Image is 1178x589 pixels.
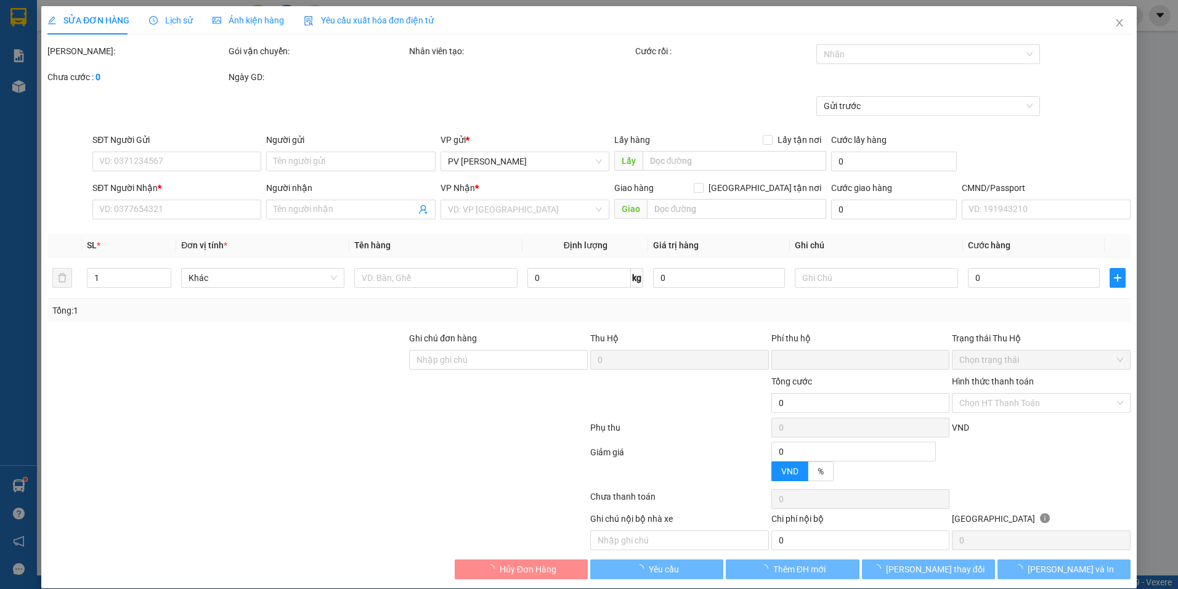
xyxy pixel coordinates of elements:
[781,466,798,476] span: VND
[117,55,174,65] span: 06:48:32 [DATE]
[818,466,824,476] span: %
[52,304,455,317] div: Tổng: 1
[43,74,143,83] strong: BIÊN NHẬN GỬI HÀNG HOÁ
[631,268,643,288] span: kg
[181,240,227,250] span: Đơn vị tính
[614,183,654,193] span: Giao hàng
[1110,273,1125,283] span: plus
[771,512,950,530] div: Chi phí nội bộ
[614,151,643,171] span: Lấy
[773,563,826,576] span: Thêm ĐH mới
[441,133,609,147] div: VP gửi
[266,133,435,147] div: Người gửi
[47,15,129,25] span: SỬA ĐƠN HÀNG
[1014,564,1028,573] span: loading
[500,563,556,576] span: Hủy Đơn Hàng
[354,240,391,250] span: Tên hàng
[790,234,963,258] th: Ghi chú
[455,559,588,579] button: Hủy Đơn Hàng
[149,16,158,25] span: clock-circle
[997,559,1131,579] button: [PERSON_NAME] và In
[590,333,619,343] span: Thu Hộ
[47,44,226,58] div: [PERSON_NAME]:
[589,490,770,511] div: Chưa thanh toán
[589,421,770,442] div: Phụ thu
[354,268,518,288] input: VD: Bàn, Ghế
[1028,563,1114,576] span: [PERSON_NAME] và In
[831,183,892,193] label: Cước giao hàng
[590,559,723,579] button: Yêu cầu
[590,530,769,550] input: Nhập ghi chú
[771,331,950,350] div: Phí thu hộ
[614,135,650,145] span: Lấy hàng
[266,181,435,195] div: Người nhận
[649,563,679,576] span: Yêu cầu
[87,240,97,250] span: SL
[643,151,827,171] input: Dọc đường
[304,16,314,26] img: icon
[486,564,500,573] span: loading
[831,200,957,219] input: Cước giao hàng
[409,350,588,370] input: Ghi chú đơn hàng
[952,331,1131,345] div: Trạng thái Thu Hộ
[590,512,769,530] div: Ghi chú nội bộ nhà xe
[94,86,114,104] span: Nơi nhận:
[653,240,699,250] span: Giá trị hàng
[1110,268,1126,288] button: plus
[213,16,221,25] span: picture
[1040,513,1050,523] span: info-circle
[614,199,647,219] span: Giao
[831,152,957,171] input: Cước lấy hàng
[32,20,100,66] strong: CÔNG TY TNHH [GEOGRAPHIC_DATA] 214 QL13 - P.26 - Q.BÌNH THẠNH - TP HCM 1900888606
[441,183,475,193] span: VP Nhận
[47,16,56,25] span: edit
[1115,18,1124,28] span: close
[95,72,100,82] b: 0
[952,512,1131,530] div: [GEOGRAPHIC_DATA]
[872,564,886,573] span: loading
[149,15,193,25] span: Lịch sử
[831,135,887,145] label: Cước lấy hàng
[726,559,859,579] button: Thêm ĐH mới
[229,44,407,58] div: Gói vận chuyển:
[704,181,826,195] span: [GEOGRAPHIC_DATA] tận nơi
[123,46,174,55] span: ND10250269
[862,559,995,579] button: [PERSON_NAME] thay đổi
[92,181,261,195] div: SĐT Người Nhận
[42,86,89,100] span: PV [PERSON_NAME]
[409,333,477,343] label: Ghi chú đơn hàng
[824,97,1033,115] span: Gửi trước
[12,86,25,104] span: Nơi gửi:
[564,240,607,250] span: Định lượng
[959,351,1123,369] span: Chọn trạng thái
[968,240,1010,250] span: Cước hàng
[418,205,428,214] span: user-add
[795,268,958,288] input: Ghi Chú
[962,181,1131,195] div: CMND/Passport
[448,152,602,171] span: PV Nam Đong
[92,133,261,147] div: SĐT Người Gửi
[635,44,814,58] div: Cước rồi :
[773,133,826,147] span: Lấy tận nơi
[304,15,434,25] span: Yêu cầu xuất hóa đơn điện tử
[952,376,1034,386] label: Hình thức thanh toán
[771,376,812,386] span: Tổng cước
[635,564,649,573] span: loading
[1102,6,1137,41] button: Close
[12,28,28,59] img: logo
[647,199,827,219] input: Dọc đường
[886,563,985,576] span: [PERSON_NAME] thay đổi
[952,423,969,433] span: VND
[47,70,226,84] div: Chưa cước :
[589,445,770,487] div: Giảm giá
[409,44,633,58] div: Nhân viên tạo:
[229,70,407,84] div: Ngày GD:
[213,15,284,25] span: Ảnh kiện hàng
[189,269,337,287] span: Khác
[760,564,773,573] span: loading
[52,268,72,288] button: delete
